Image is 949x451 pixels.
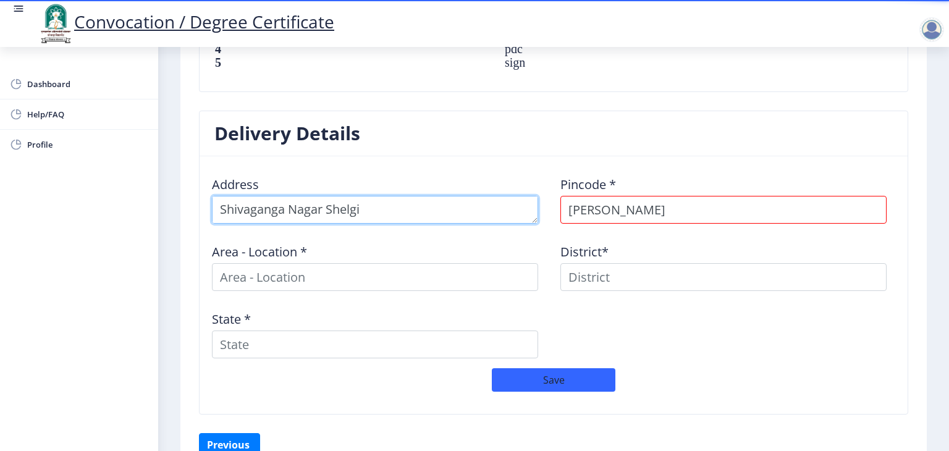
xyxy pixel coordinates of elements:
label: District* [560,246,609,258]
input: District [560,263,887,291]
label: Pincode * [560,179,616,191]
a: Convocation / Degree Certificate [37,10,334,33]
label: State * [212,313,251,326]
button: Save [492,368,615,392]
td: sign [492,56,757,69]
span: Help/FAQ [27,107,148,122]
label: Address [212,179,259,191]
input: State [212,331,538,358]
span: Dashboard [27,77,148,91]
input: Area - Location [212,263,538,291]
h3: Delivery Details [214,121,360,146]
td: pdc [492,42,757,56]
th: 4 [214,42,492,56]
label: Area - Location * [212,246,307,258]
img: logo [37,2,74,44]
input: Pincode [560,196,887,224]
th: 5 [214,56,492,69]
span: Profile [27,137,148,152]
